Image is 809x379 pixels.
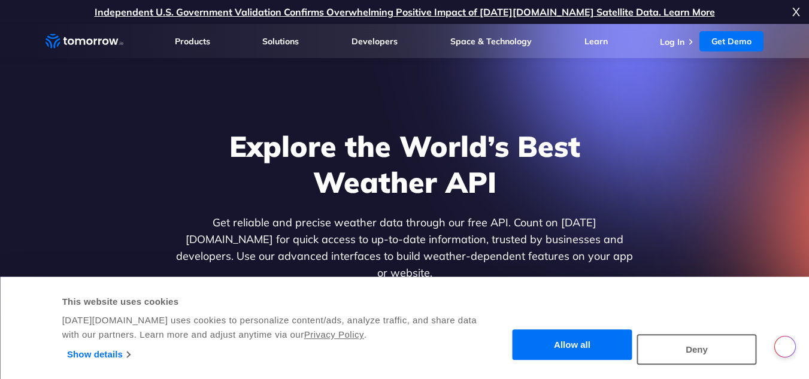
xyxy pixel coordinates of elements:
button: Allow all [513,330,632,360]
div: This website uses cookies [62,295,492,309]
a: Solutions [262,36,299,47]
a: Home link [46,32,123,50]
a: Products [175,36,210,47]
button: Deny [637,334,757,365]
a: Learn [584,36,608,47]
div: [DATE][DOMAIN_NAME] uses cookies to personalize content/ads, analyze traffic, and share data with... [62,313,492,342]
p: Get reliable and precise weather data through our free API. Count on [DATE][DOMAIN_NAME] for quic... [174,214,636,281]
a: Space & Technology [450,36,532,47]
a: Get Demo [699,31,763,51]
a: Independent U.S. Government Validation Confirms Overwhelming Positive Impact of [DATE][DOMAIN_NAM... [95,6,715,18]
h1: Explore the World’s Best Weather API [174,128,636,200]
a: Show details [67,345,130,363]
a: Log In [660,37,684,47]
a: Privacy Policy [304,329,364,339]
a: Developers [352,36,398,47]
